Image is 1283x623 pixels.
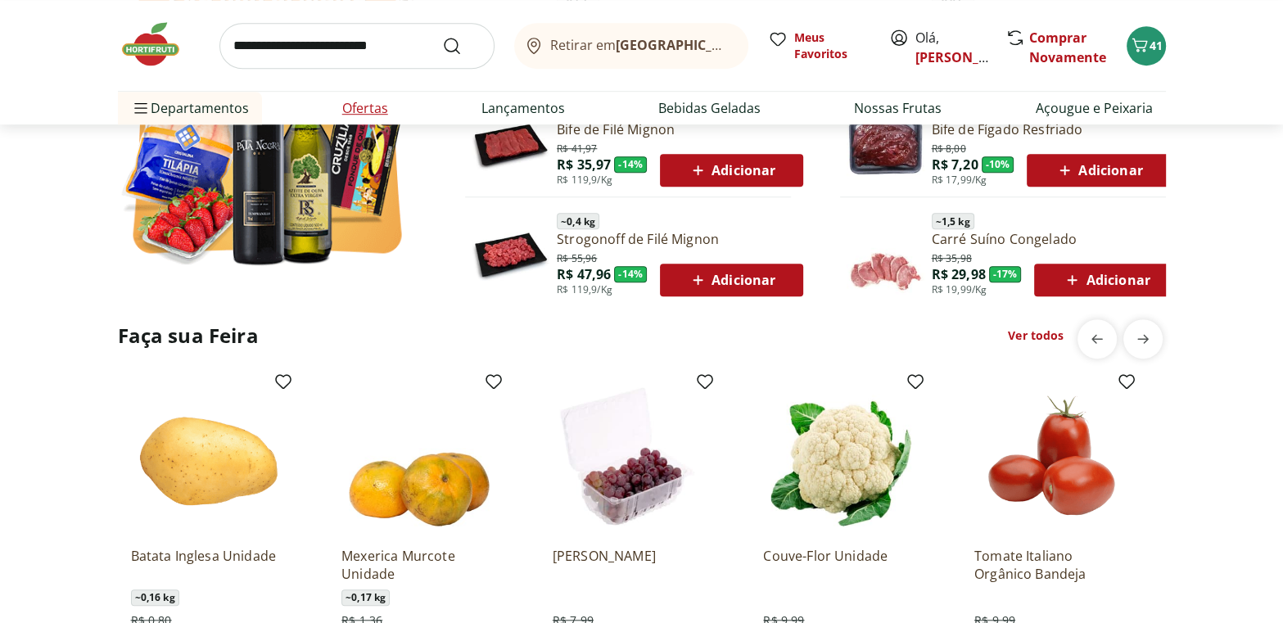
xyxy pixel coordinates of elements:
img: Principal [847,215,925,294]
span: - 10 % [982,156,1014,173]
button: Retirar em[GEOGRAPHIC_DATA]/[GEOGRAPHIC_DATA] [514,23,748,69]
input: search [219,23,495,69]
span: Adicionar [1055,160,1142,180]
span: Retirar em [550,38,731,52]
a: Ofertas [342,98,388,118]
img: Principal [472,106,550,184]
h2: Faça sua Feira [118,323,259,349]
span: 41 [1150,38,1163,53]
button: Submit Search [442,36,481,56]
button: previous [1077,319,1117,359]
a: [PERSON_NAME] [553,547,708,583]
img: Couve-Flor Unidade [763,378,919,534]
a: Strogonoff de Filé Mignon [557,230,803,248]
a: Carré Suíno Congelado [932,230,1178,248]
span: R$ 35,97 [557,156,611,174]
span: Olá, [915,28,988,67]
span: ~ 0,4 kg [557,213,599,229]
span: Adicionar [688,160,775,180]
a: Couve-Flor Unidade [763,547,919,583]
span: R$ 119,9/Kg [557,283,612,296]
a: [PERSON_NAME] [915,48,1022,66]
button: next [1123,319,1163,359]
span: R$ 55,96 [557,249,597,265]
button: Carrinho [1127,26,1166,65]
span: - 17 % [989,266,1022,282]
span: - 14 % [614,156,647,173]
span: Adicionar [1062,270,1150,290]
span: R$ 119,9/Kg [557,174,612,187]
a: Nossas Frutas [854,98,942,118]
span: R$ 19,99/Kg [932,283,987,296]
a: Tomate Italiano Orgânico Bandeja [974,547,1130,583]
span: R$ 8,00 [932,139,966,156]
span: - 14 % [614,266,647,282]
a: Bife de Filé Mignon [557,120,803,138]
img: Batata Inglesa Unidade [131,378,287,534]
a: Mexerica Murcote Unidade [341,547,497,583]
span: ~ 0,16 kg [131,589,179,606]
img: Tomate Italiano Orgânico Bandeja [974,378,1130,534]
a: Meus Favoritos [768,29,870,62]
a: Açougue e Peixaria [1035,98,1152,118]
span: Adicionar [688,270,775,290]
a: Lançamentos [481,98,565,118]
a: Ver todos [1008,327,1064,344]
a: Batata Inglesa Unidade [131,547,287,583]
b: [GEOGRAPHIC_DATA]/[GEOGRAPHIC_DATA] [616,36,892,54]
button: Adicionar [1034,264,1177,296]
button: Adicionar [660,264,803,296]
a: Comprar Novamente [1029,29,1106,66]
span: R$ 41,97 [557,139,597,156]
span: ~ 1,5 kg [932,213,974,229]
a: Bebidas Geladas [658,98,761,118]
a: Bife de Fígado Resfriado [932,120,1171,138]
img: Principal [472,215,550,294]
button: Adicionar [1027,154,1170,187]
span: R$ 47,96 [557,265,611,283]
img: Mexerica Murcote Unidade [341,378,497,534]
img: Bife de Fígado Resfriado [847,106,925,184]
img: Hortifruti [118,20,200,69]
button: Menu [131,88,151,128]
span: R$ 7,20 [932,156,978,174]
img: Uva Rosada Embalada [553,378,708,534]
button: Adicionar [660,154,803,187]
span: ~ 0,17 kg [341,589,390,606]
span: R$ 35,98 [932,249,972,265]
span: R$ 29,98 [932,265,986,283]
span: Meus Favoritos [794,29,870,62]
span: Departamentos [131,88,249,128]
span: R$ 17,99/Kg [932,174,987,187]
